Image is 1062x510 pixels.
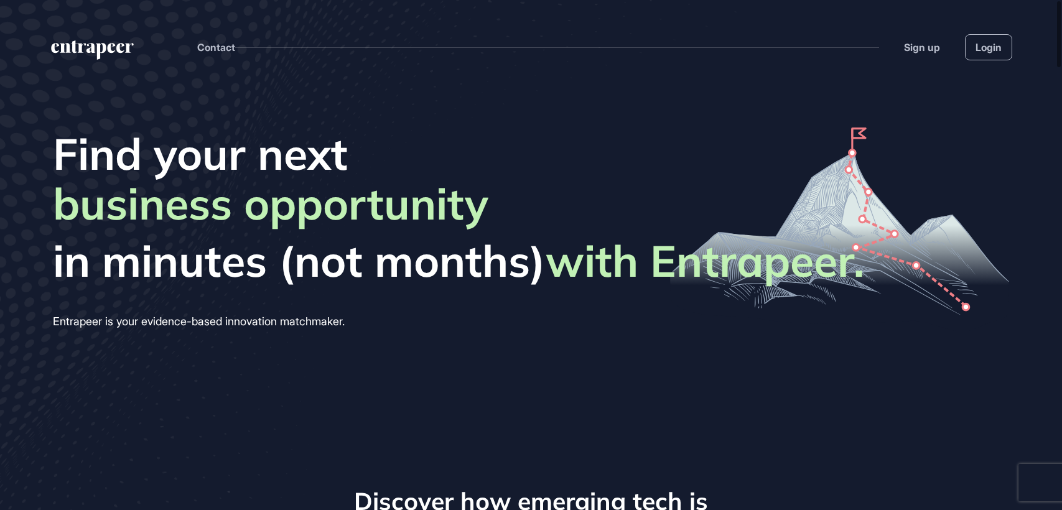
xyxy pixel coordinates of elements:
span: business opportunity [53,177,488,234]
span: Find your next [53,127,864,180]
span: in minutes (not months) [53,234,864,287]
strong: with Entrapeer. [546,233,864,288]
button: Contact [197,39,235,55]
a: Sign up [904,40,940,55]
a: entrapeer-logo [50,40,135,64]
div: Entrapeer is your evidence-based innovation matchmaker. [53,312,864,331]
a: Login [965,34,1012,60]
